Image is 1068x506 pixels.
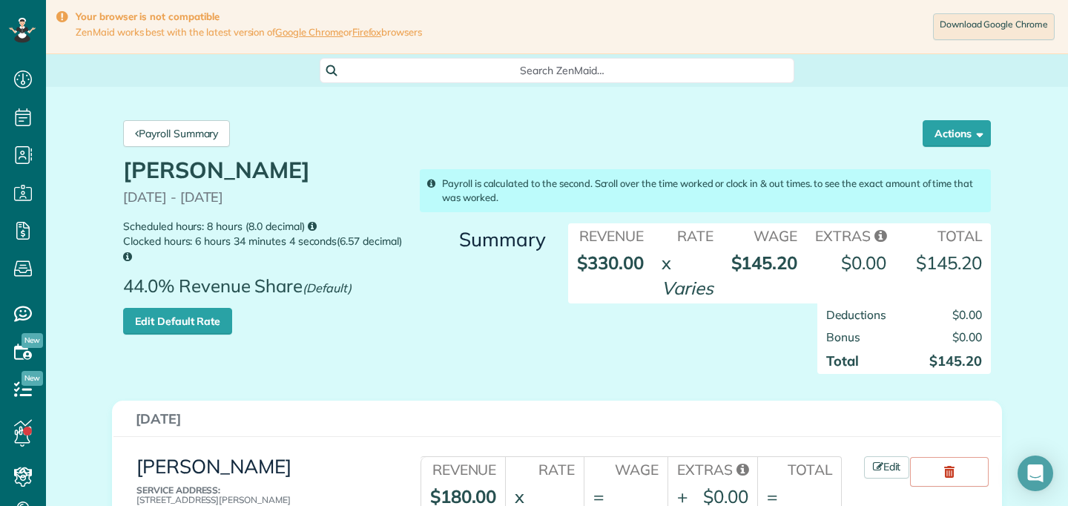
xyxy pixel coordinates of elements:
a: Edit [864,456,910,479]
em: (Default) [303,280,352,295]
span: 44.0% Revenue Share [123,276,359,307]
a: Firefox [352,26,382,38]
th: Wage [584,457,667,480]
th: Revenue [568,223,653,246]
strong: Your browser is not compatible [76,10,422,23]
strong: $330.00 [577,252,644,274]
strong: $145.20 [929,352,982,369]
th: Rate [505,457,583,480]
strong: $145.20 [916,252,982,274]
span: New [22,371,43,386]
em: Varies [662,277,713,299]
a: Payroll Summary [123,120,230,147]
a: Edit Default Rate [123,308,232,335]
strong: Total [826,352,859,369]
a: Google Chrome [275,26,343,38]
span: $0.00 [952,329,982,344]
span: Bonus [826,329,860,344]
span: Deductions [826,307,886,322]
div: Open Intercom Messenger [1018,456,1053,491]
th: Extras [806,223,895,246]
button: Actions [923,120,991,147]
th: Extras [667,457,757,480]
th: Total [895,223,991,246]
h3: [DATE] [136,412,978,427]
small: Scheduled hours: 8 hours (8.0 decimal) Clocked hours: 6 hours 34 minutes 4 seconds(6.57 decimal) [123,219,403,265]
b: Service Address: [136,484,220,496]
div: Payroll is calculated to the second. Scroll over the time worked or clock in & out times. to see ... [420,169,991,212]
span: ZenMaid works best with the latest version of or browsers [76,26,422,39]
h1: [PERSON_NAME] [123,158,403,183]
div: $0.00 [841,250,886,275]
span: New [22,333,43,348]
th: Rate [653,223,722,246]
h3: Summary [420,229,546,251]
th: Total [757,457,841,480]
a: Download Google Chrome [933,13,1055,40]
p: [DATE] - [DATE] [123,190,403,205]
th: Revenue [421,457,506,480]
span: $0.00 [952,307,982,322]
th: Wage [722,223,807,246]
a: [PERSON_NAME] [136,454,291,479]
p: [STREET_ADDRESS][PERSON_NAME] [136,485,386,505]
strong: $145.20 [731,252,798,274]
div: x [662,250,671,275]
